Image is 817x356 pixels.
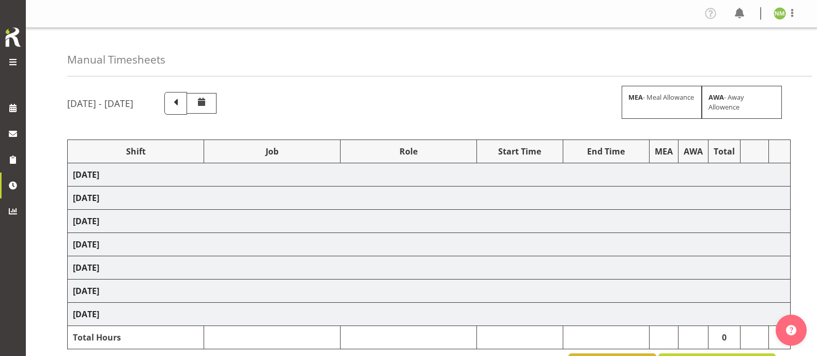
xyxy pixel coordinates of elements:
[684,145,703,158] div: AWA
[714,145,735,158] div: Total
[3,26,23,49] img: Rosterit icon logo
[68,210,791,233] td: [DATE]
[622,86,702,119] div: - Meal Allowance
[774,7,786,20] img: nelia-maiva11913.jpg
[68,280,791,303] td: [DATE]
[209,145,335,158] div: Job
[708,326,740,349] td: 0
[786,325,796,335] img: help-xxl-2.png
[73,145,198,158] div: Shift
[68,163,791,187] td: [DATE]
[68,233,791,256] td: [DATE]
[708,92,724,102] strong: AWA
[568,145,644,158] div: End Time
[628,92,643,102] strong: MEA
[482,145,558,158] div: Start Time
[68,326,204,349] td: Total Hours
[702,86,782,119] div: - Away Allowence
[67,54,165,66] h4: Manual Timesheets
[68,187,791,210] td: [DATE]
[68,303,791,326] td: [DATE]
[68,256,791,280] td: [DATE]
[655,145,673,158] div: MEA
[346,145,471,158] div: Role
[67,98,133,109] h5: [DATE] - [DATE]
